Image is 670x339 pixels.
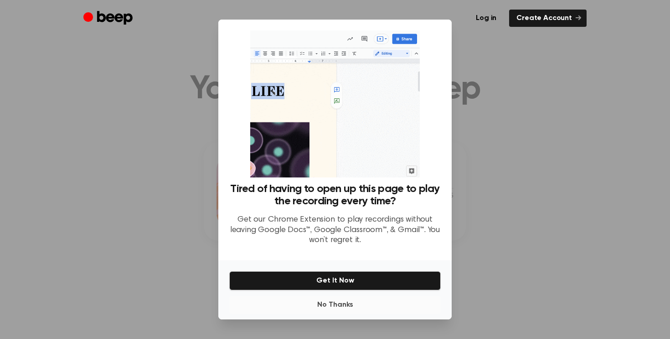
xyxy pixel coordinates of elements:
button: No Thanks [229,296,441,314]
a: Beep [83,10,135,27]
h3: Tired of having to open up this page to play the recording every time? [229,183,441,207]
a: Log in [469,10,504,27]
button: Get It Now [229,271,441,290]
p: Get our Chrome Extension to play recordings without leaving Google Docs™, Google Classroom™, & Gm... [229,215,441,246]
a: Create Account [509,10,587,27]
img: Beep extension in action [250,30,419,177]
